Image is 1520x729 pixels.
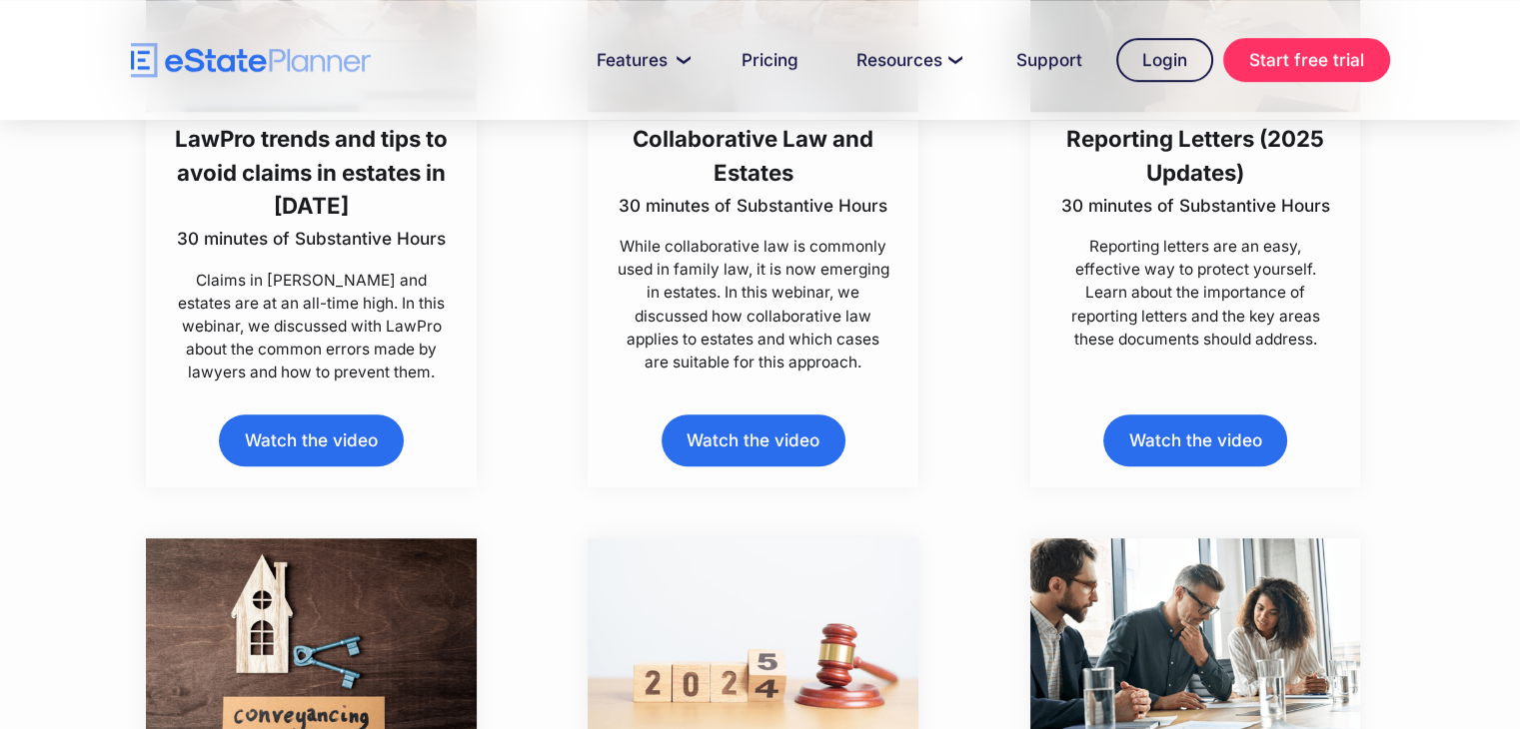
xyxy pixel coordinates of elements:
[1116,38,1213,82] a: Login
[1057,235,1333,351] p: Reporting letters are an easy, effective way to protect yourself. Learn about the importance of r...
[219,414,403,465] a: Watch the video
[174,269,450,384] p: Claims in [PERSON_NAME] and estates are at an all-time high. In this webinar, we discussed with L...
[718,40,822,80] a: Pricing
[131,43,371,78] a: home
[174,122,450,222] h3: LawPro trends and tips to avoid claims in estates in [DATE]
[174,227,450,251] p: 30 minutes of Substantive Hours
[573,40,708,80] a: Features
[1223,38,1390,82] a: Start free trial
[616,194,891,218] p: 30 minutes of Substantive Hours
[616,235,891,373] p: While collaborative law is commonly used in family law, it is now emerging in estates. In this we...
[662,414,845,465] a: Watch the video
[1057,122,1333,189] h3: Reporting Letters (2025 Updates)
[832,40,982,80] a: Resources
[992,40,1106,80] a: Support
[616,122,891,189] h3: Collaborative Law and Estates
[1103,414,1287,465] a: Watch the video
[1057,194,1333,218] p: 30 minutes of Substantive Hours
